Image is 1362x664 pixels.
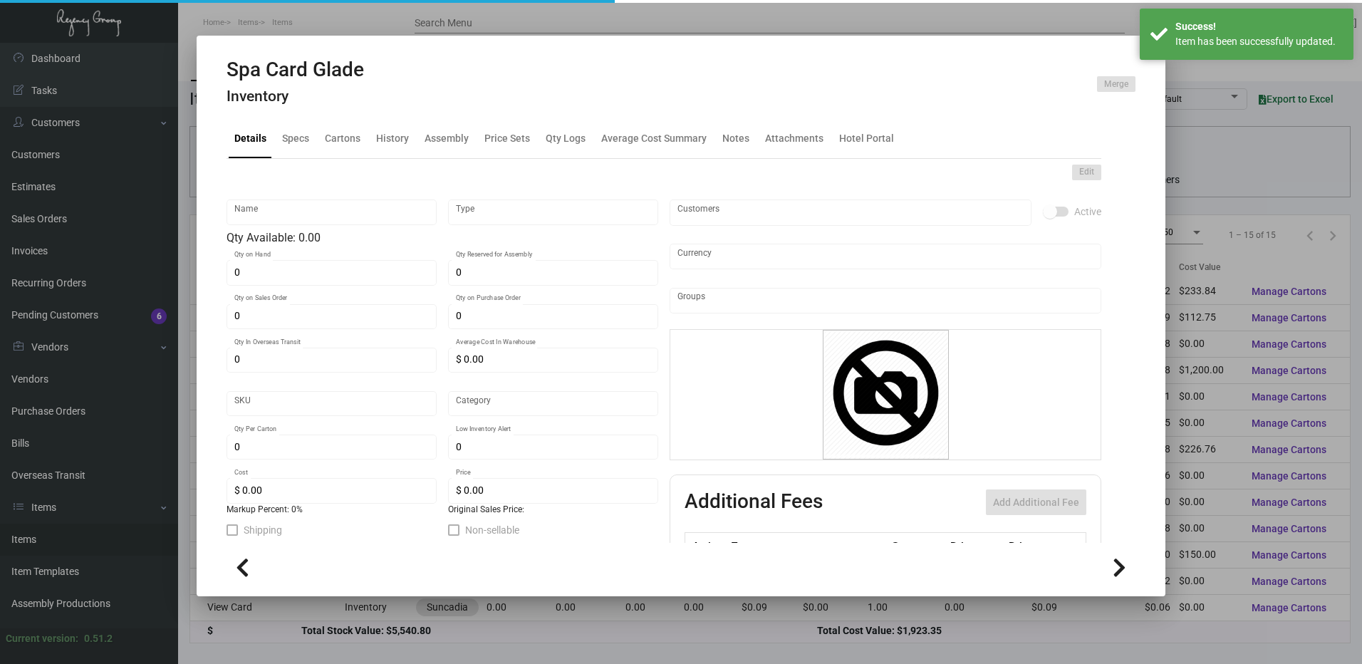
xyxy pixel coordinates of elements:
[1072,165,1101,180] button: Edit
[947,533,1005,558] th: Price
[1104,78,1128,90] span: Merge
[325,131,360,146] div: Cartons
[376,131,409,146] div: History
[722,131,749,146] div: Notes
[986,489,1086,515] button: Add Additional Fee
[888,533,946,558] th: Cost
[993,497,1079,508] span: Add Additional Fee
[677,295,1094,306] input: Add new..
[1005,533,1069,558] th: Price type
[839,131,894,146] div: Hotel Portal
[234,131,266,146] div: Details
[765,131,823,146] div: Attachments
[1074,203,1101,220] span: Active
[227,88,364,105] h4: Inventory
[484,131,530,146] div: Price Sets
[465,522,519,539] span: Non-sellable
[728,533,888,558] th: Type
[1175,19,1343,34] div: Success!
[6,631,78,646] div: Current version:
[425,131,469,146] div: Assembly
[282,131,309,146] div: Specs
[546,131,586,146] div: Qty Logs
[685,489,823,515] h2: Additional Fees
[1175,34,1343,49] div: Item has been successfully updated.
[1097,76,1135,92] button: Merge
[227,58,364,82] h2: Spa Card Glade
[601,131,707,146] div: Average Cost Summary
[685,533,729,558] th: Active
[244,522,282,539] span: Shipping
[84,631,113,646] div: 0.51.2
[227,229,658,247] div: Qty Available: 0.00
[677,207,1024,218] input: Add new..
[1079,166,1094,178] span: Edit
